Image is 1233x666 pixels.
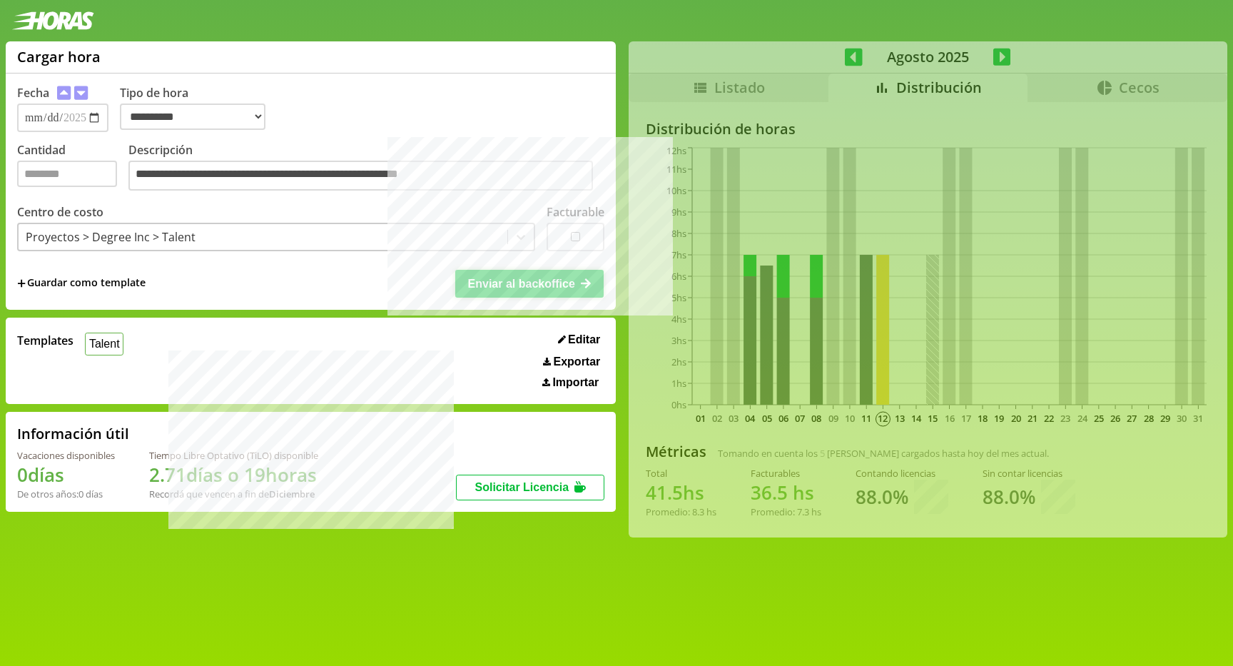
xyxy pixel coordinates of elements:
[17,488,115,500] div: De otros años: 0 días
[11,11,94,30] img: logotipo
[17,161,117,187] input: Cantidad
[568,333,600,346] span: Editar
[552,376,599,389] span: Importar
[17,276,26,291] span: +
[539,355,604,369] button: Exportar
[547,204,604,220] label: Facturable
[17,47,101,66] h1: Cargar hora
[17,85,49,101] label: Fecha
[456,475,604,500] button: Solicitar Licencia
[128,142,604,194] label: Descripción
[120,104,265,130] select: Tipo de hora
[554,333,605,347] button: Editar
[455,270,604,297] button: Enviar al backoffice
[149,462,318,488] h1: 2.71 días o 19 horas
[17,142,128,194] label: Cantidad
[128,161,593,191] textarea: Descripción
[149,488,318,500] div: Recordá que vencen a fin de
[17,462,115,488] h1: 0 días
[17,449,115,462] div: Vacaciones disponibles
[149,449,318,462] div: Tiempo Libre Optativo (TiLO) disponible
[554,355,601,368] span: Exportar
[85,333,123,355] button: Talent
[475,481,569,493] span: Solicitar Licencia
[17,204,103,220] label: Centro de costo
[26,229,196,245] div: Proyectos > Degree Inc > Talent
[120,85,277,132] label: Tipo de hora
[17,276,146,291] span: +Guardar como template
[269,488,315,500] b: Diciembre
[468,278,575,290] span: Enviar al backoffice
[17,333,73,348] span: Templates
[17,424,129,443] h2: Información útil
